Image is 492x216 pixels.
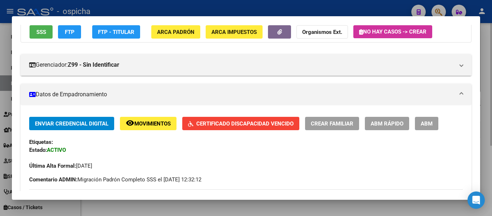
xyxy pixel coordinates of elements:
mat-panel-title: Gerenciador: [29,61,454,69]
button: SSS [30,25,53,39]
button: Crear Familiar [305,117,359,130]
span: Crear Familiar [311,120,353,127]
button: Organismos Ext. [296,25,348,39]
button: FTP - Titular [92,25,140,39]
strong: Última Alta Formal: [29,163,76,169]
button: FTP [58,25,81,39]
button: No hay casos -> Crear [353,25,432,38]
span: SSS [36,29,46,35]
strong: Etiquetas: [29,139,53,145]
strong: Estado: [29,147,47,153]
span: ABM [421,120,433,127]
span: FTP [65,29,75,35]
button: Certificado Discapacidad Vencido [182,117,299,130]
span: Migración Padrón Completo SSS el [DATE] 12:32:12 [29,176,201,184]
button: Movimientos [120,117,176,130]
span: No hay casos -> Crear [359,28,426,35]
button: ARCA Impuestos [206,25,263,39]
button: ARCA Padrón [151,25,200,39]
strong: Comentario ADMIN: [29,176,77,183]
span: Certificado Discapacidad Vencido [196,120,294,127]
strong: Organismos Ext. [302,29,342,35]
mat-expansion-panel-header: Datos de Empadronamiento [21,84,471,105]
button: ABM Rápido [365,117,409,130]
strong: Z99 - Sin Identificar [68,61,119,69]
strong: ACTIVO [47,147,66,153]
span: [DATE] [29,163,92,169]
div: Open Intercom Messenger [468,191,485,209]
span: ARCA Impuestos [211,29,257,35]
span: Movimientos [134,120,171,127]
span: ABM Rápido [371,120,403,127]
span: FTP - Titular [98,29,134,35]
mat-expansion-panel-header: Gerenciador:Z99 - Sin Identificar [21,54,471,76]
span: Enviar Credencial Digital [35,120,108,127]
span: ARCA Padrón [157,29,194,35]
mat-panel-title: Datos de Empadronamiento [29,90,454,99]
mat-icon: remove_red_eye [126,119,134,127]
button: Enviar Credencial Digital [29,117,114,130]
button: ABM [415,117,438,130]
